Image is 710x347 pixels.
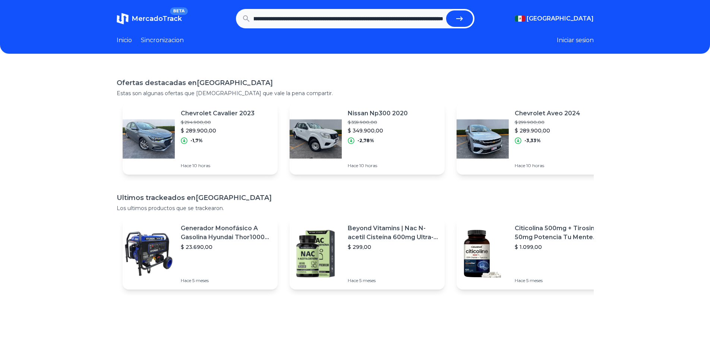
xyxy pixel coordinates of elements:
a: Featured imageNissan Np300 2020$ 359.900,00$ 349.900,00-2,78%Hace 10 horas [290,103,445,175]
p: $ 294.900,00 [181,119,255,125]
p: Hace 5 meses [348,278,439,284]
img: Mexico [515,16,525,22]
span: MercadoTrack [132,15,182,23]
p: Estas son algunas ofertas que [DEMOGRAPHIC_DATA] que vale la pena compartir. [117,90,594,97]
img: MercadoTrack [117,13,129,25]
a: Featured imageBeyond Vitamins | Nac N-acetil Cisteína 600mg Ultra-premium Con Inulina De Agave (p... [290,218,445,290]
p: Chevrolet Aveo 2024 [515,109,580,118]
img: Featured image [123,228,175,280]
p: Citicolina 500mg + Tirosina 50mg Potencia Tu Mente (120caps) Sabor Sin Sabor [515,224,606,242]
p: Los ultimos productos que se trackearon. [117,204,594,212]
a: Inicio [117,36,132,45]
p: Hace 10 horas [348,163,408,169]
p: -3,33% [524,138,541,144]
img: Featured image [123,113,175,165]
p: -1,7% [190,138,203,144]
h1: Ultimos trackeados en [GEOGRAPHIC_DATA] [117,193,594,203]
p: $ 289.900,00 [181,127,255,134]
p: Generador Monofásico A Gasolina Hyundai Thor10000 P 11.5 Kw [181,224,272,242]
p: -2,78% [357,138,374,144]
p: Nissan Np300 2020 [348,109,408,118]
button: Iniciar sesion [557,36,594,45]
span: [GEOGRAPHIC_DATA] [527,14,594,23]
a: Featured imageChevrolet Cavalier 2023$ 294.900,00$ 289.900,00-1,7%Hace 10 horas [123,103,278,175]
p: Hace 10 horas [515,163,580,169]
p: Hace 5 meses [181,278,272,284]
img: Featured image [290,113,342,165]
p: $ 299.900,00 [515,119,580,125]
p: $ 299,00 [348,243,439,251]
a: MercadoTrackBETA [117,13,182,25]
img: Featured image [457,228,509,280]
p: Hace 5 meses [515,278,606,284]
p: $ 359.900,00 [348,119,408,125]
p: Chevrolet Cavalier 2023 [181,109,255,118]
img: Featured image [290,228,342,280]
a: Sincronizacion [141,36,184,45]
p: $ 1.099,00 [515,243,606,251]
p: $ 349.900,00 [348,127,408,134]
button: [GEOGRAPHIC_DATA] [515,14,594,23]
p: Hace 10 horas [181,163,255,169]
p: $ 23.690,00 [181,243,272,251]
img: Featured image [457,113,509,165]
a: Featured imageCiticolina 500mg + Tirosina 50mg Potencia Tu Mente (120caps) Sabor Sin Sabor$ 1.099... [457,218,612,290]
span: BETA [170,7,187,15]
h1: Ofertas destacadas en [GEOGRAPHIC_DATA] [117,78,594,88]
a: Featured imageGenerador Monofásico A Gasolina Hyundai Thor10000 P 11.5 Kw$ 23.690,00Hace 5 meses [123,218,278,290]
a: Featured imageChevrolet Aveo 2024$ 299.900,00$ 289.900,00-3,33%Hace 10 horas [457,103,612,175]
p: Beyond Vitamins | Nac N-acetil Cisteína 600mg Ultra-premium Con Inulina De Agave (prebiótico Natu... [348,224,439,242]
p: $ 289.900,00 [515,127,580,134]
